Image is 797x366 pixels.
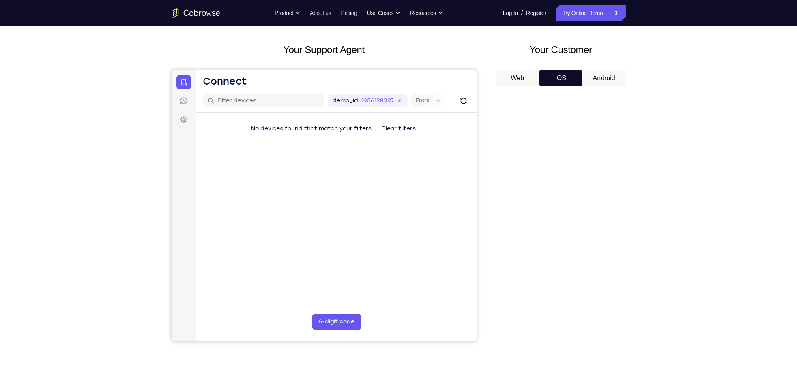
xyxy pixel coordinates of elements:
a: Log In [503,5,518,21]
button: Use Cases [367,5,400,21]
a: About us [310,5,331,21]
button: Resources [410,5,443,21]
h2: Your Customer [496,43,626,57]
h2: Your Support Agent [172,43,477,57]
span: / [521,8,523,18]
button: Product [275,5,300,21]
a: Register [526,5,546,21]
button: iOS [539,70,582,86]
button: Web [496,70,539,86]
a: Pricing [341,5,357,21]
a: Try Online Demo [556,5,625,21]
button: Android [582,70,626,86]
iframe: Agent [172,70,477,341]
a: Go to the home page [172,8,220,18]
